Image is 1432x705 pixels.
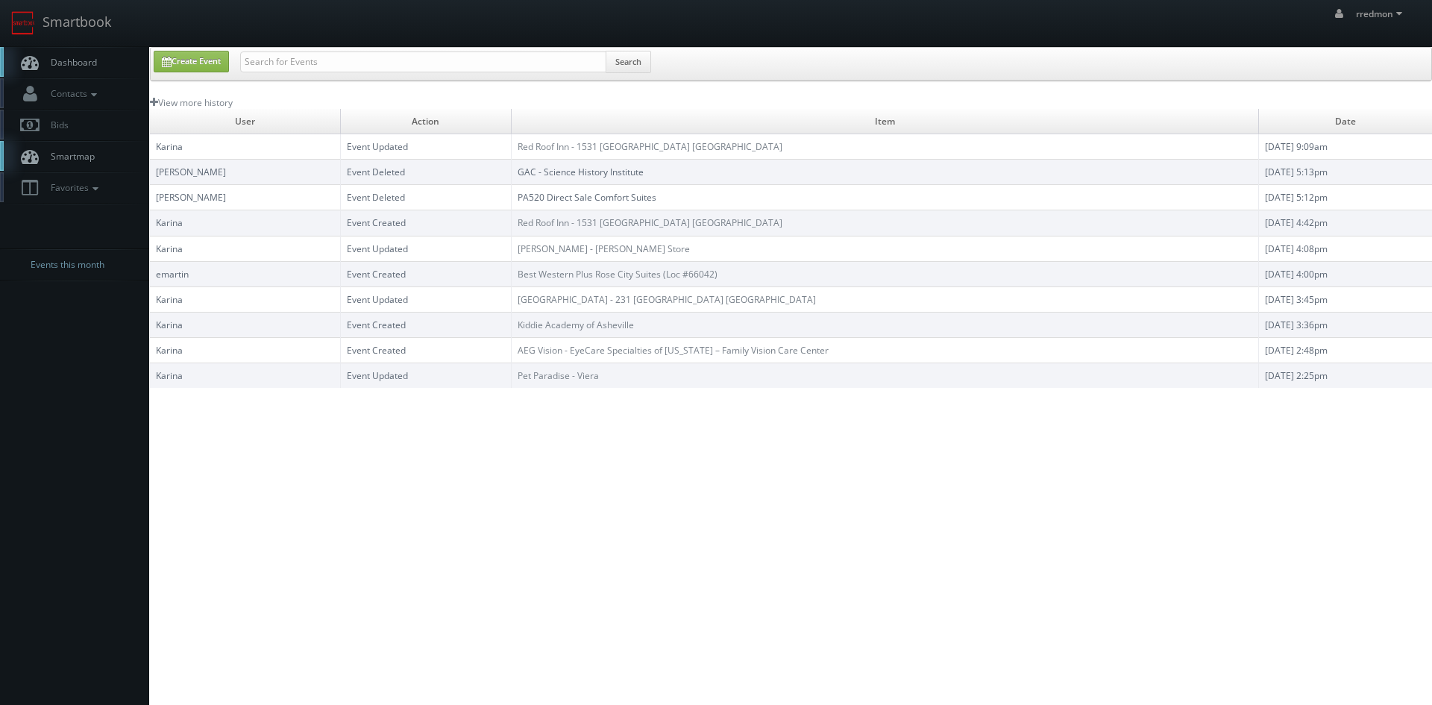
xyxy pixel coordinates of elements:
[43,87,101,100] span: Contacts
[518,293,816,306] a: [GEOGRAPHIC_DATA] - 231 [GEOGRAPHIC_DATA] [GEOGRAPHIC_DATA]
[340,236,511,261] td: Event Updated
[518,319,634,331] a: Kiddie Academy of Asheville
[150,134,340,160] td: Karina
[1259,363,1432,389] td: [DATE] 2:25pm
[1356,7,1407,20] span: rredmon
[31,257,104,272] span: Events this month
[1259,338,1432,363] td: [DATE] 2:48pm
[43,56,97,69] span: Dashboard
[511,160,1259,185] td: GAC - Science History Institute
[1259,210,1432,236] td: [DATE] 4:42pm
[150,236,340,261] td: Karina
[150,210,340,236] td: Karina
[154,51,229,72] a: Create Event
[43,181,102,194] span: Favorites
[150,160,340,185] td: [PERSON_NAME]
[340,210,511,236] td: Event Created
[518,242,690,255] a: [PERSON_NAME] - [PERSON_NAME] Store
[1259,261,1432,286] td: [DATE] 4:00pm
[340,363,511,389] td: Event Updated
[340,160,511,185] td: Event Deleted
[511,185,1259,210] td: PA520 Direct Sale Comfort Suites
[150,96,233,109] a: View more history
[150,338,340,363] td: Karina
[1259,286,1432,312] td: [DATE] 3:45pm
[150,109,340,134] td: User
[606,51,651,73] button: Search
[1259,160,1432,185] td: [DATE] 5:13pm
[1259,312,1432,337] td: [DATE] 3:36pm
[340,185,511,210] td: Event Deleted
[240,51,606,72] input: Search for Events
[511,109,1259,134] td: Item
[150,261,340,286] td: emartin
[340,261,511,286] td: Event Created
[518,216,782,229] a: Red Roof Inn - 1531 [GEOGRAPHIC_DATA] [GEOGRAPHIC_DATA]
[518,369,599,382] a: Pet Paradise - Viera
[43,150,95,163] span: Smartmap
[150,363,340,389] td: Karina
[1259,109,1432,134] td: Date
[150,312,340,337] td: Karina
[518,344,829,357] a: AEG Vision - EyeCare Specialties of [US_STATE] – Family Vision Care Center
[1259,236,1432,261] td: [DATE] 4:08pm
[518,268,717,281] a: Best Western Plus Rose City Suites (Loc #66042)
[11,11,35,35] img: smartbook-logo.png
[43,119,69,131] span: Bids
[1259,134,1432,160] td: [DATE] 9:09am
[340,338,511,363] td: Event Created
[150,185,340,210] td: [PERSON_NAME]
[1259,185,1432,210] td: [DATE] 5:12pm
[518,140,782,153] a: Red Roof Inn - 1531 [GEOGRAPHIC_DATA] [GEOGRAPHIC_DATA]
[340,109,511,134] td: Action
[150,286,340,312] td: Karina
[340,312,511,337] td: Event Created
[340,134,511,160] td: Event Updated
[340,286,511,312] td: Event Updated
